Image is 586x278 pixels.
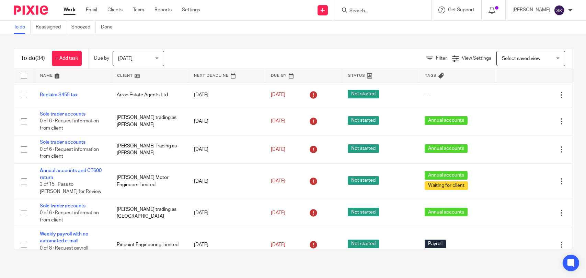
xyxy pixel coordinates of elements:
[40,246,88,258] span: 0 of 8 · Request payroll changes
[348,240,379,248] span: Not started
[187,227,264,263] td: [DATE]
[425,116,468,125] span: Annual accounts
[40,210,99,222] span: 0 of 6 · Request information from client
[348,208,379,216] span: Not started
[52,51,82,66] a: + Add task
[133,7,144,13] a: Team
[348,144,379,153] span: Not started
[40,204,85,208] a: Sole trader accounts
[502,56,540,61] span: Select saved view
[271,119,285,123] span: [DATE]
[271,93,285,97] span: [DATE]
[425,181,468,190] span: Waiting for client
[36,21,66,34] a: Reassigned
[182,7,200,13] a: Settings
[40,119,99,131] span: 0 of 6 · Request information from client
[107,7,123,13] a: Clients
[110,164,187,199] td: [PERSON_NAME] Motor Engineers Limited
[40,168,102,180] a: Annual accounts and CT600 return
[40,93,78,97] a: Reclaim S455 tax
[187,83,264,107] td: [DATE]
[110,83,187,107] td: Arran Estate Agents Ltd
[348,176,379,185] span: Not started
[187,107,264,135] td: [DATE]
[71,21,96,34] a: Snoozed
[21,55,45,62] h1: To do
[348,90,379,98] span: Not started
[271,179,285,184] span: [DATE]
[40,147,99,159] span: 0 of 6 · Request information from client
[14,21,31,34] a: To do
[40,140,85,145] a: Sole trader accounts
[425,144,468,153] span: Annual accounts
[348,116,379,125] span: Not started
[425,171,468,180] span: Annual accounts
[425,74,437,77] span: Tags
[86,7,97,13] a: Email
[554,5,565,16] img: svg%3E
[271,210,285,215] span: [DATE]
[448,8,474,12] span: Get Support
[187,199,264,227] td: [DATE]
[436,56,447,61] span: Filter
[40,112,85,117] a: Sole trader accounts
[94,55,109,62] p: Due by
[271,147,285,152] span: [DATE]
[110,135,187,164] td: [PERSON_NAME] Trading as [PERSON_NAME]
[101,21,118,34] a: Done
[425,240,446,248] span: Payroll
[14,5,48,15] img: Pixie
[110,227,187,263] td: Pinpoint Engineering Limited
[35,56,45,61] span: (34)
[64,7,76,13] a: Work
[349,8,411,14] input: Search
[110,107,187,135] td: [PERSON_NAME] trading as [PERSON_NAME]
[40,182,101,194] span: 3 of 15 · Pass to [PERSON_NAME] for Review
[425,92,488,98] div: ---
[462,56,491,61] span: View Settings
[154,7,172,13] a: Reports
[187,164,264,199] td: [DATE]
[425,208,468,216] span: Annual accounts
[271,242,285,247] span: [DATE]
[40,232,88,243] a: Weekly payroll with no automated e-mail
[118,56,133,61] span: [DATE]
[187,135,264,164] td: [DATE]
[110,199,187,227] td: [PERSON_NAME] trading as [GEOGRAPHIC_DATA]
[513,7,550,13] p: [PERSON_NAME]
